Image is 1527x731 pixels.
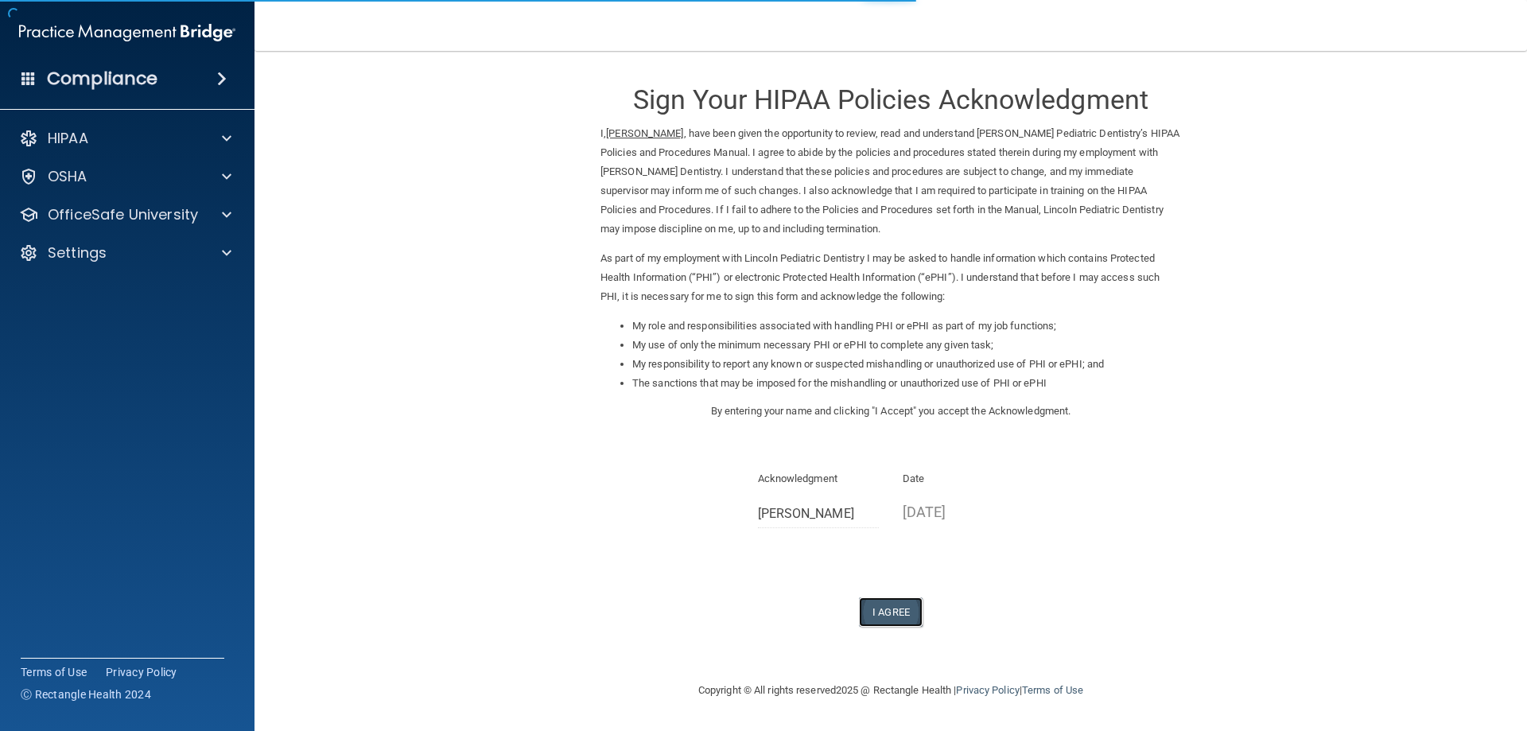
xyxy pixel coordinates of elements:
[632,355,1181,374] li: My responsibility to report any known or suspected mishandling or unauthorized use of PHI or ePHI...
[956,684,1019,696] a: Privacy Policy
[48,167,87,186] p: OSHA
[48,205,198,224] p: OfficeSafe University
[859,597,923,627] button: I Agree
[21,686,151,702] span: Ⓒ Rectangle Health 2024
[48,243,107,262] p: Settings
[19,129,231,148] a: HIPAA
[903,469,1024,488] p: Date
[600,124,1181,239] p: I, , have been given the opportunity to review, read and understand [PERSON_NAME] Pediatric Denti...
[758,499,880,528] input: Full Name
[106,664,177,680] a: Privacy Policy
[19,205,231,224] a: OfficeSafe University
[606,127,683,139] ins: [PERSON_NAME]
[19,17,235,49] img: PMB logo
[19,167,231,186] a: OSHA
[758,469,880,488] p: Acknowledgment
[600,402,1181,421] p: By entering your name and clicking "I Accept" you accept the Acknowledgment.
[48,129,88,148] p: HIPAA
[903,499,1024,525] p: [DATE]
[600,85,1181,115] h3: Sign Your HIPAA Policies Acknowledgment
[600,249,1181,306] p: As part of my employment with Lincoln Pediatric Dentistry I may be asked to handle information wh...
[1022,684,1083,696] a: Terms of Use
[19,243,231,262] a: Settings
[632,317,1181,336] li: My role and responsibilities associated with handling PHI or ePHI as part of my job functions;
[21,664,87,680] a: Terms of Use
[632,374,1181,393] li: The sanctions that may be imposed for the mishandling or unauthorized use of PHI or ePHI
[47,68,157,90] h4: Compliance
[600,665,1181,716] div: Copyright © All rights reserved 2025 @ Rectangle Health | |
[632,336,1181,355] li: My use of only the minimum necessary PHI or ePHI to complete any given task;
